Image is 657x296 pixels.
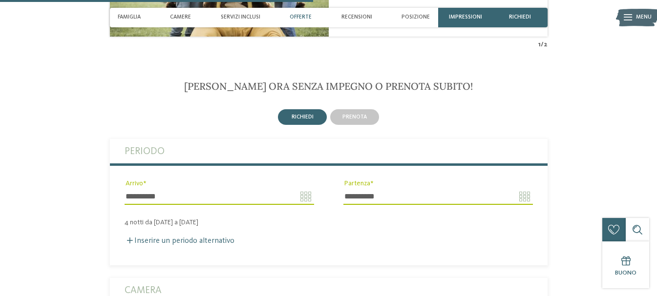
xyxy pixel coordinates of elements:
label: Periodo [125,139,533,163]
div: 4 notti da [DATE] a [DATE] [110,218,548,227]
span: [PERSON_NAME] ora senza impegno o prenota subito! [184,80,473,92]
span: Buono [615,270,636,276]
span: Recensioni [341,14,372,20]
label: Inserire un periodo alternativo [125,237,234,245]
a: Buono [602,241,649,288]
span: Impressioni [449,14,482,20]
span: 2 [544,40,548,49]
span: Servizi inclusi [221,14,260,20]
span: richiedi [292,114,314,120]
span: Offerte [290,14,312,20]
span: 1 [538,40,541,49]
span: prenota [342,114,367,120]
span: Famiglia [118,14,141,20]
span: / [541,40,544,49]
span: richiedi [509,14,531,20]
span: Camere [170,14,191,20]
span: Posizione [402,14,430,20]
